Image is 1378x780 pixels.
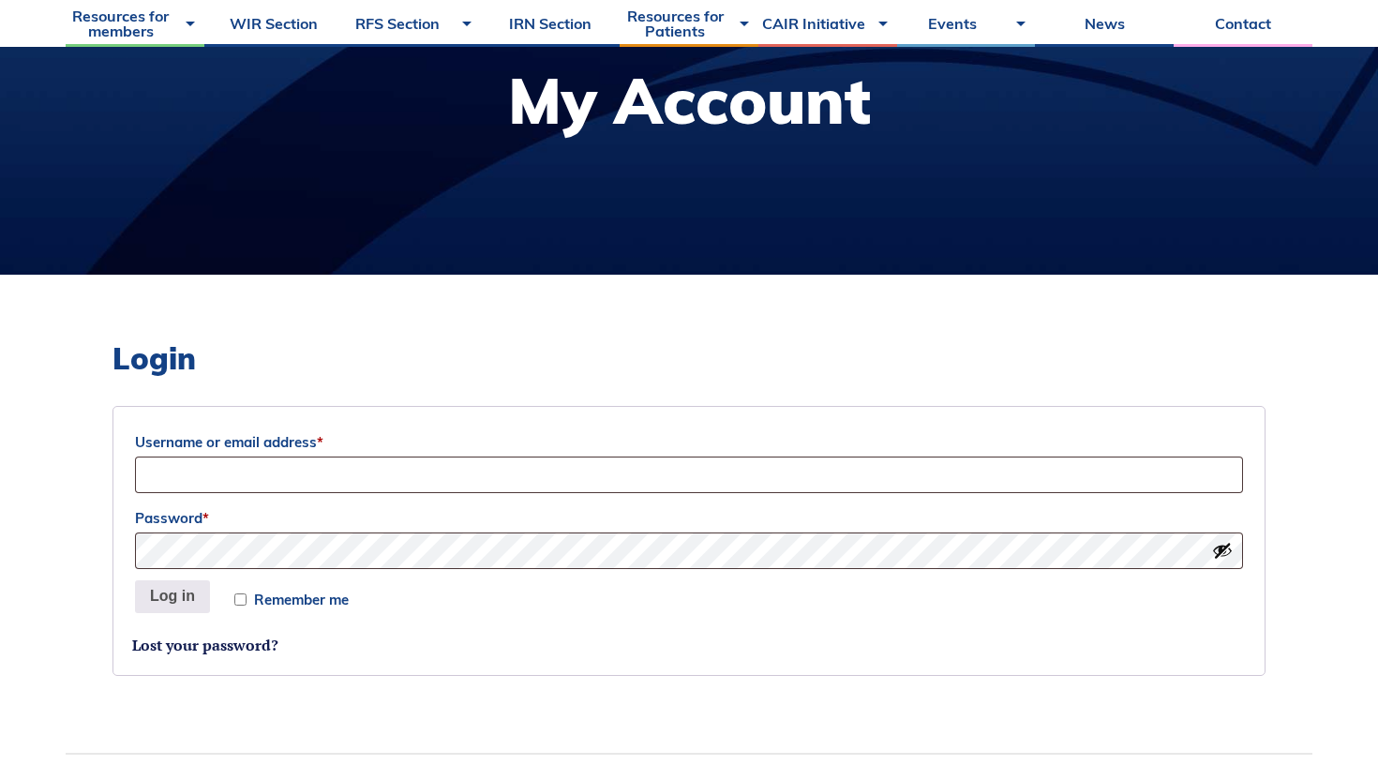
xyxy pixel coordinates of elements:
input: Remember me [234,593,247,606]
button: Show password [1212,540,1233,561]
h2: Login [112,340,1266,376]
button: Log in [135,580,210,614]
label: Password [135,504,1243,532]
a: Lost your password? [132,635,278,655]
span: Remember me [254,592,349,607]
label: Username or email address [135,428,1243,457]
h1: My Account [508,69,871,132]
